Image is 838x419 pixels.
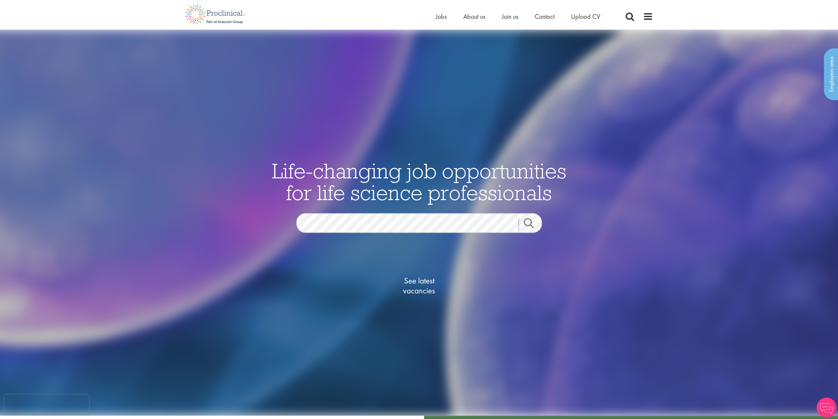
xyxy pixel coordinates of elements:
[463,12,485,21] a: About us
[502,12,518,21] a: Join us
[386,250,452,322] a: See latestvacancies
[386,276,452,296] span: See latest vacancies
[272,158,566,206] span: Life-changing job opportunities for life science professionals
[436,12,447,21] a: Jobs
[571,12,600,21] a: Upload CV
[817,398,836,417] img: Chatbot
[5,395,89,414] iframe: reCAPTCHA
[535,12,554,21] a: Contact
[519,218,547,231] a: Job search submit button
